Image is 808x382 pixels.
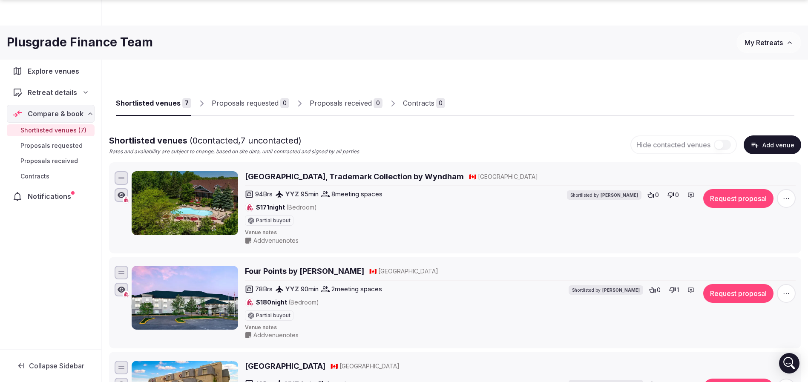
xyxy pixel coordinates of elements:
[28,191,75,201] span: Notifications
[310,91,382,116] a: Proposals received0
[190,135,302,146] span: ( 0 contacted, 7 uncontacted)
[28,87,77,98] span: Retreat details
[331,190,382,198] span: 8 meeting spaces
[744,135,801,154] button: Add venue
[255,190,273,198] span: 94 Brs
[285,285,299,293] a: YYZ
[378,267,438,276] span: [GEOGRAPHIC_DATA]
[369,267,377,275] span: 🇨🇦
[655,191,659,199] span: 0
[7,140,95,152] a: Proposals requested
[253,236,299,245] span: Add venue notes
[331,284,382,293] span: 2 meeting spaces
[288,299,319,306] span: (Bedroom)
[20,141,83,150] span: Proposals requested
[256,218,290,223] span: Partial buyout
[256,298,319,307] span: $180 night
[569,285,643,295] div: Shortlisted by
[245,171,464,182] a: [GEOGRAPHIC_DATA], Trademark Collection by Wyndham
[469,172,476,181] button: 🇨🇦
[436,98,445,108] div: 0
[280,98,289,108] div: 0
[602,287,640,293] span: [PERSON_NAME]
[703,189,773,208] button: Request proposal
[745,38,783,47] span: My Retreats
[7,62,95,80] a: Explore venues
[369,267,377,276] button: 🇨🇦
[29,362,84,370] span: Collapse Sidebar
[28,109,83,119] span: Compare & book
[285,190,299,198] a: YYZ
[20,126,86,135] span: Shortlisted venues (7)
[301,284,319,293] span: 90 min
[469,173,476,180] span: 🇨🇦
[245,361,325,371] a: [GEOGRAPHIC_DATA]
[255,284,273,293] span: 78 Brs
[286,204,317,211] span: (Bedroom)
[7,155,95,167] a: Proposals received
[310,98,372,108] div: Proposals received
[253,331,299,339] span: Add venue notes
[20,172,49,181] span: Contracts
[109,135,302,146] span: Shortlisted venues
[331,362,338,370] span: 🇨🇦
[20,157,78,165] span: Proposals received
[636,141,710,149] span: Hide contacted venues
[7,170,95,182] a: Contracts
[7,34,153,51] h1: Plusgrade Finance Team
[28,66,83,76] span: Explore venues
[212,98,279,108] div: Proposals requested
[301,190,319,198] span: 95 min
[109,148,359,155] p: Rates and availability are subject to change, based on site data, until contracted and signed by ...
[779,353,799,373] div: Open Intercom Messenger
[601,192,638,198] span: [PERSON_NAME]
[245,266,364,276] a: Four Points by [PERSON_NAME]
[132,266,238,330] img: Four Points by Sheraton Barrie
[403,98,434,108] div: Contracts
[116,91,191,116] a: Shortlisted venues7
[736,32,801,53] button: My Retreats
[7,124,95,136] a: Shortlisted venues (7)
[212,91,289,116] a: Proposals requested0
[403,91,445,116] a: Contracts0
[567,190,641,200] div: Shortlisted by
[645,189,661,201] button: 0
[245,229,796,236] span: Venue notes
[478,172,538,181] span: [GEOGRAPHIC_DATA]
[374,98,382,108] div: 0
[665,189,681,201] button: 0
[245,324,796,331] span: Venue notes
[256,203,317,212] span: $171 night
[675,191,679,199] span: 0
[7,187,95,205] a: Notifications
[677,286,679,294] span: 1
[132,171,238,235] img: Georgian Bay Hotel, Trademark Collection by Wyndham
[667,284,681,296] button: 1
[256,313,290,318] span: Partial buyout
[647,284,663,296] button: 0
[331,362,338,371] button: 🇨🇦
[116,98,181,108] div: Shortlisted venues
[657,286,661,294] span: 0
[182,98,191,108] div: 7
[703,284,773,303] button: Request proposal
[339,362,400,371] span: [GEOGRAPHIC_DATA]
[7,356,95,375] button: Collapse Sidebar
